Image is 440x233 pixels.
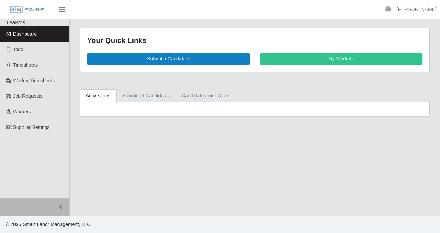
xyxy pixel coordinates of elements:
[176,89,236,103] a: Candidates with Offers
[87,53,250,65] a: Submit a Candidate
[13,47,24,52] span: Todo
[87,35,422,46] div: Your Quick Links
[10,6,44,13] img: SLM Logo
[13,93,43,99] span: Job Requests
[80,89,117,103] a: Active Jobs
[13,62,38,68] span: Timesheets
[260,53,423,65] a: My Workers
[13,124,50,130] span: Supplier Settings
[7,20,25,25] span: LeaPros
[117,89,176,103] a: Submitted Candidates
[13,31,37,37] span: Dashboard
[6,222,90,227] span: © 2025 Smart Labor Management, LLC
[13,78,55,83] span: Worker Timesheets
[397,6,437,13] a: [PERSON_NAME]
[13,109,31,114] span: Workers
